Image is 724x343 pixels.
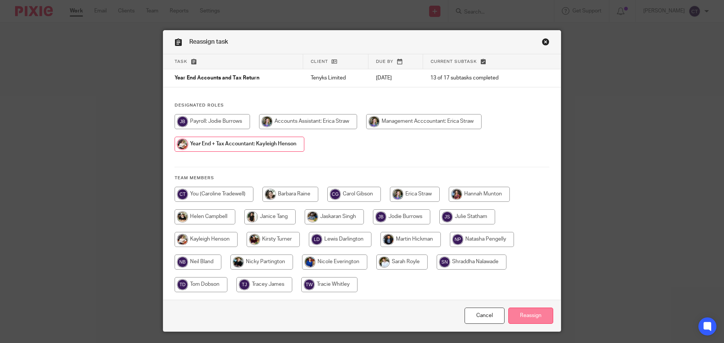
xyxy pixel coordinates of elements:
a: Close this dialog window [542,38,549,48]
span: Year End Accounts and Tax Return [175,76,259,81]
p: Tenyks Limited [311,74,361,82]
span: Current subtask [431,59,477,64]
span: Task [175,59,187,64]
a: Close this dialog window [465,308,505,324]
h4: Team members [175,175,549,181]
span: Reassign task [189,39,228,45]
span: Client [311,59,328,64]
span: Due by [376,59,393,64]
input: Reassign [508,308,553,324]
h4: Designated Roles [175,102,549,108]
td: 13 of 17 subtasks completed [423,69,531,87]
p: [DATE] [376,74,415,82]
